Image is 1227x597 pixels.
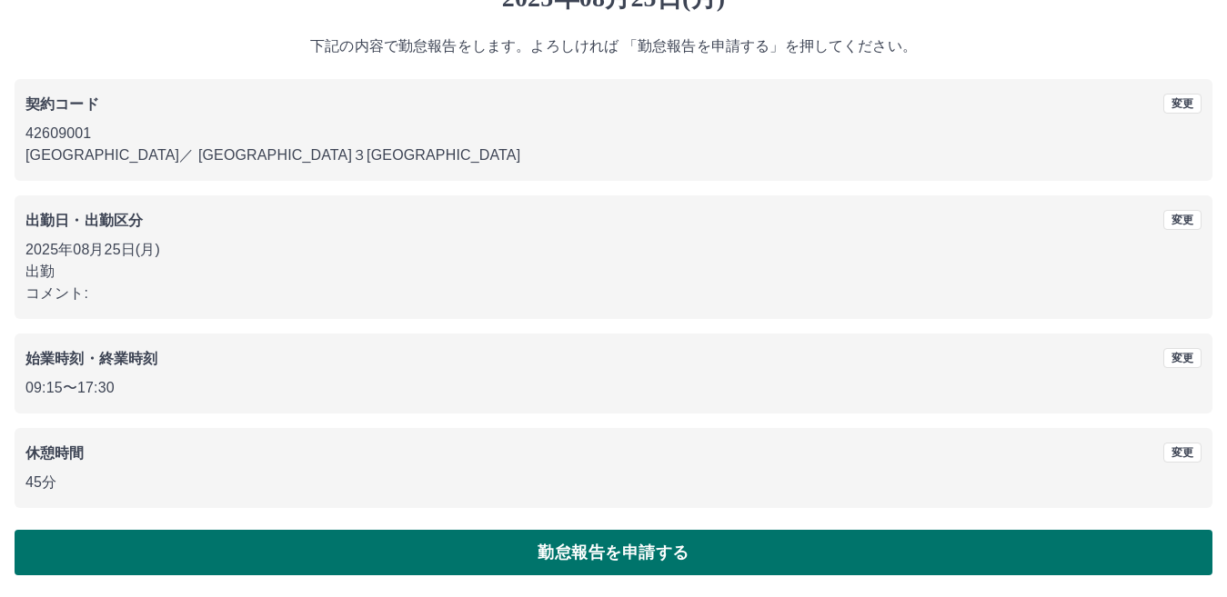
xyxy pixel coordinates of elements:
p: 09:15 〜 17:30 [25,377,1202,399]
p: コメント: [25,283,1202,304]
button: 変更 [1163,94,1202,114]
p: 2025年08月25日(月) [25,239,1202,261]
b: 始業時刻・終業時刻 [25,351,157,366]
button: 勤怠報告を申請する [15,530,1212,575]
p: [GEOGRAPHIC_DATA] ／ [GEOGRAPHIC_DATA]３[GEOGRAPHIC_DATA] [25,144,1202,166]
b: 出勤日・出勤区分 [25,213,143,228]
button: 変更 [1163,348,1202,368]
button: 変更 [1163,443,1202,463]
b: 契約コード [25,96,99,112]
p: 45分 [25,472,1202,493]
p: 出勤 [25,261,1202,283]
p: 42609001 [25,123,1202,144]
button: 変更 [1163,210,1202,230]
b: 休憩時間 [25,445,85,461]
p: 下記の内容で勤怠報告をします。よろしければ 「勤怠報告を申請する」を押してください。 [15,35,1212,57]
